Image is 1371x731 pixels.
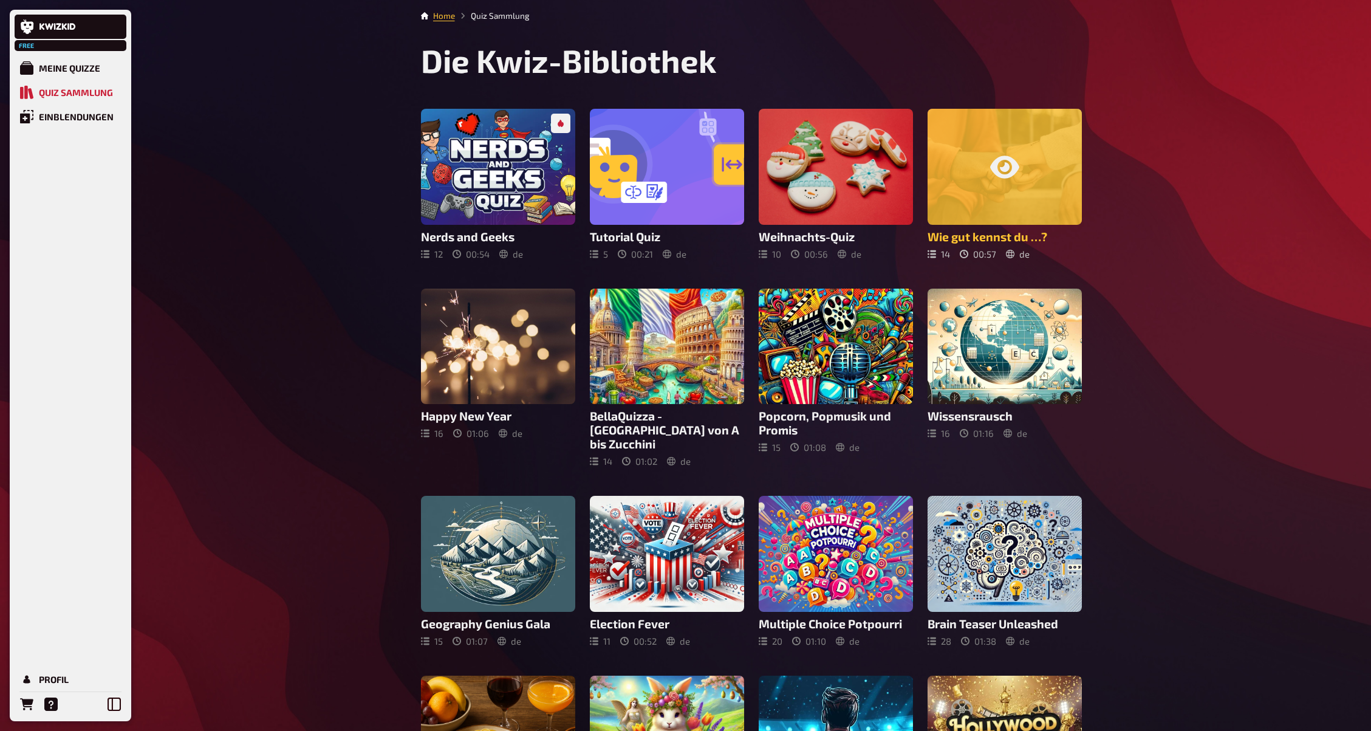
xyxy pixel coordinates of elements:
a: Quiz Sammlung [15,80,126,105]
div: 5 [590,249,608,259]
div: Profil [39,674,69,685]
div: 01 : 16 [960,428,994,439]
a: Election Fever1100:52de [590,496,744,647]
div: de [499,428,522,439]
div: 01 : 02 [622,456,657,467]
a: Multiple Choice Potpourri2001:10de [759,496,913,647]
li: Quiz Sammlung [455,10,530,22]
h3: Happy New Year [421,409,575,423]
div: de [1003,428,1027,439]
a: Profil [15,667,126,692]
h3: BellaQuizza - [GEOGRAPHIC_DATA] von A bis Zucchini [590,409,744,451]
a: Home [433,11,455,21]
a: Popcorn, Popmusik und Promis1501:08de [759,289,913,467]
div: 00 : 52 [620,636,657,647]
div: 00 : 56 [791,249,828,259]
div: 01 : 10 [792,636,826,647]
h3: Tutorial Quiz [590,230,744,244]
a: Happy New Year1601:06de [421,289,575,467]
div: Meine Quizze [39,63,100,74]
div: de [838,249,861,259]
a: Einblendungen [15,105,126,129]
li: Home [433,10,455,22]
div: de [836,442,860,453]
a: Wie gut kennst du …?1400:57de [928,109,1082,259]
div: de [663,249,686,259]
a: Nerds and Geeks1200:54de [421,109,575,259]
div: 15 [421,636,443,647]
div: 00 : 57 [960,249,996,259]
a: Tutorial Quiz500:21de [590,109,744,259]
h3: Popcorn, Popmusik und Promis [759,409,913,437]
a: Geography Genius Gala1501:07de [421,496,575,647]
div: 00 : 21 [618,249,653,259]
div: Einblendungen [39,111,114,122]
div: 10 [759,249,781,259]
a: Bestellungen [15,692,39,716]
h3: Multiple Choice Potpourri [759,617,913,631]
h3: Geography Genius Gala [421,617,575,631]
div: 01 : 06 [453,428,489,439]
a: Weihnachts-Quiz1000:56de [759,109,913,259]
h3: Wie gut kennst du …? [928,230,1082,244]
div: de [1006,249,1030,259]
h3: Weihnachts-Quiz [759,230,913,244]
span: Free [16,42,38,49]
div: 00 : 54 [453,249,490,259]
div: de [836,636,860,647]
div: de [1006,636,1030,647]
a: Meine Quizze [15,56,126,80]
h3: Election Fever [590,617,744,631]
a: Brain Teaser Unleashed2801:38de [928,496,1082,647]
a: Hilfe [39,692,63,716]
a: BellaQuizza - [GEOGRAPHIC_DATA] von A bis Zucchini1401:02de [590,289,744,467]
div: 16 [421,428,443,439]
a: Wissensrausch1601:16de [928,289,1082,467]
div: 01 : 08 [790,442,826,453]
h3: Brain Teaser Unleashed [928,617,1082,631]
div: Quiz Sammlung [39,87,113,98]
div: de [666,636,690,647]
div: de [497,636,521,647]
div: de [667,456,691,467]
div: 20 [759,636,782,647]
div: 15 [759,442,781,453]
div: 14 [928,249,950,259]
div: 14 [590,456,612,467]
h3: Nerds and Geeks [421,230,575,244]
div: de [499,249,523,259]
h3: Wissensrausch [928,409,1082,423]
div: 01 : 38 [961,636,996,647]
div: 28 [928,636,951,647]
div: 01 : 07 [453,636,488,647]
div: 12 [421,249,443,259]
div: 16 [928,428,950,439]
div: 11 [590,636,610,647]
h1: Die Kwiz-Bibliothek [421,41,1082,80]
